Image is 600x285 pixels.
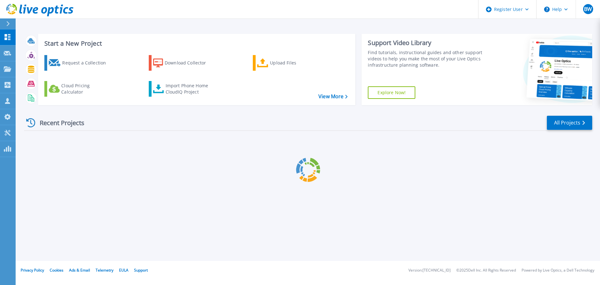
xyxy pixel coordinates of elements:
a: Ads & Email [69,267,90,273]
div: Download Collector [165,57,215,69]
a: Cookies [50,267,63,273]
a: Support [134,267,148,273]
div: Support Video Library [368,39,485,47]
div: Request a Collection [62,57,112,69]
li: Version: [TECHNICAL_ID] [408,268,451,272]
li: © 2025 Dell Inc. All Rights Reserved [456,268,516,272]
div: Import Phone Home CloudIQ Project [166,83,214,95]
li: Powered by Live Optics, a Dell Technology [522,268,594,272]
span: BW [584,7,592,12]
div: Recent Projects [24,115,93,130]
a: View More [318,94,347,99]
div: Cloud Pricing Calculator [61,83,111,95]
a: Cloud Pricing Calculator [44,81,114,97]
a: Download Collector [149,55,218,71]
a: EULA [119,267,128,273]
div: Find tutorials, instructional guides and other support videos to help you make the most of your L... [368,49,485,68]
a: Upload Files [253,55,322,71]
div: Upload Files [270,57,320,69]
a: Explore Now! [368,86,415,99]
h3: Start a New Project [44,40,347,47]
a: Telemetry [96,267,113,273]
a: Request a Collection [44,55,114,71]
a: All Projects [547,116,592,130]
a: Privacy Policy [21,267,44,273]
